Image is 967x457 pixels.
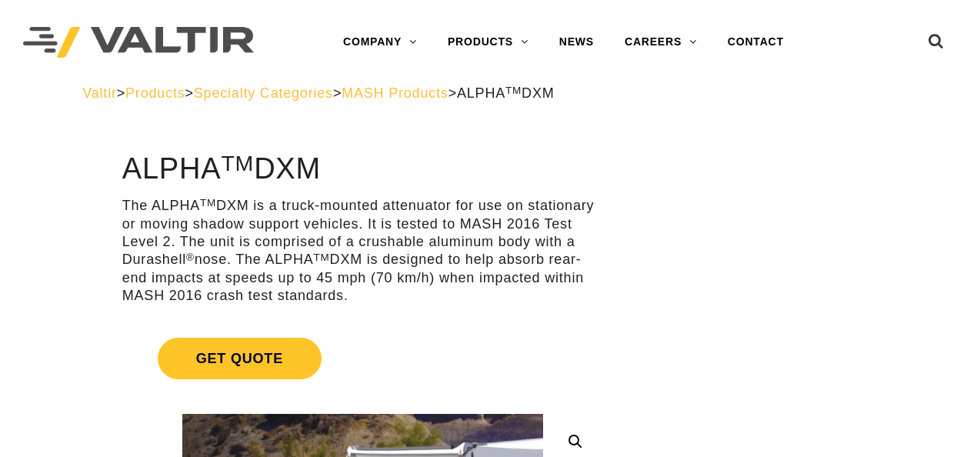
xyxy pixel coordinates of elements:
[432,27,544,58] a: PRODUCTS
[82,85,885,102] div: > > > >
[342,85,448,101] a: MASH Products
[125,85,185,101] a: Products
[186,252,195,263] sup: ®
[609,27,712,58] a: CAREERS
[544,27,609,58] a: NEWS
[457,85,555,101] span: ALPHA DXM
[122,319,603,398] a: Get Quote
[122,153,603,185] h1: ALPHA DXM
[158,338,322,379] span: Get Quote
[505,85,522,96] sup: TM
[194,85,333,101] a: Specialty Categories
[328,27,432,58] a: COMPANY
[712,27,799,58] a: CONTACT
[221,151,254,175] sup: TM
[23,27,254,58] img: Valtir
[314,252,330,263] sup: TM
[122,197,603,305] p: The ALPHA DXM is a truck-mounted attenuator for use on stationary or moving shadow support vehicl...
[200,197,216,208] sup: TM
[82,85,116,101] a: Valtir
